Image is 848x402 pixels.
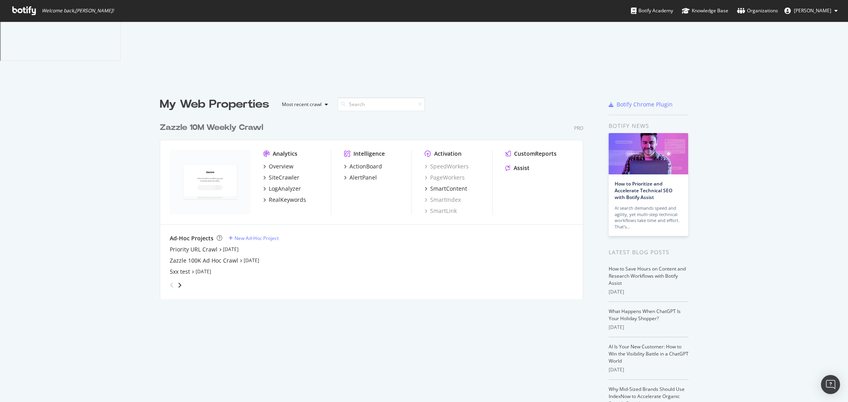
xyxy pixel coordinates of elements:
div: ActionBoard [349,162,382,170]
a: How to Prioritize and Accelerate Technical SEO with Botify Assist [615,180,672,201]
a: Zazzle 100K Ad Hoc Crawl [170,256,238,264]
div: grid [160,112,590,299]
div: SmartContent [430,184,467,192]
a: Overview [263,162,293,170]
a: How to Save Hours on Content and Research Workflows with Botify Assist [609,265,686,286]
a: SpeedWorkers [425,162,469,170]
div: Pro [574,125,583,131]
div: New Ad-Hoc Project [235,234,279,241]
div: My Web Properties [160,97,269,112]
div: Zazzle 10M Weekly Crawl [160,122,263,133]
div: Analytics [273,149,297,157]
a: CustomReports [505,149,557,157]
div: [DATE] [609,324,689,331]
a: PageWorkers [425,173,465,181]
div: SiteCrawler [269,173,299,181]
div: Latest Blog Posts [609,248,689,257]
a: RealKeywords [263,195,306,203]
div: Activation [434,149,462,157]
div: RealKeywords [269,195,306,203]
div: Ad-Hoc Projects [170,234,213,242]
div: Most recent crawl [282,102,322,107]
a: Assist [505,164,530,172]
div: angle-left [167,278,177,291]
div: Botify news [609,122,689,130]
a: Botify Chrome Plugin [609,100,673,108]
a: SmartLink [425,207,457,215]
a: AI Is Your New Customer: How to Win the Visibility Battle in a ChatGPT World [609,343,689,364]
img: zazzle.com [170,149,250,214]
a: AlertPanel [344,173,377,181]
a: 5xx test [170,267,190,275]
a: SmartIndex [425,195,461,203]
div: Assist [514,164,530,172]
img: How to Prioritize and Accelerate Technical SEO with Botify Assist [609,133,688,175]
div: Intelligence [353,149,385,157]
div: [DATE] [609,366,689,373]
div: Open Intercom Messenger [821,375,840,394]
div: AI search demands speed and agility, yet multi-step technical workflows take time and effort. Tha... [615,205,682,230]
a: [DATE] [244,257,259,263]
a: Zazzle 10M Weekly Crawl [160,122,266,133]
div: AlertPanel [349,173,377,181]
div: Overview [269,162,293,170]
a: SiteCrawler [263,173,299,181]
a: Priority URL Crawl [170,245,217,253]
div: CustomReports [514,149,557,157]
a: [DATE] [223,245,239,252]
a: LogAnalyzer [263,184,301,192]
div: LogAnalyzer [269,184,301,192]
a: ActionBoard [344,162,382,170]
a: New Ad-Hoc Project [229,234,279,241]
div: Botify Chrome Plugin [617,100,673,108]
a: What Happens When ChatGPT Is Your Holiday Shopper? [609,308,681,322]
div: angle-right [177,281,182,289]
div: [DATE] [609,288,689,296]
a: [DATE] [196,268,211,274]
button: Most recent crawl [276,98,331,111]
input: Search [338,97,425,111]
a: SmartContent [425,184,467,192]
